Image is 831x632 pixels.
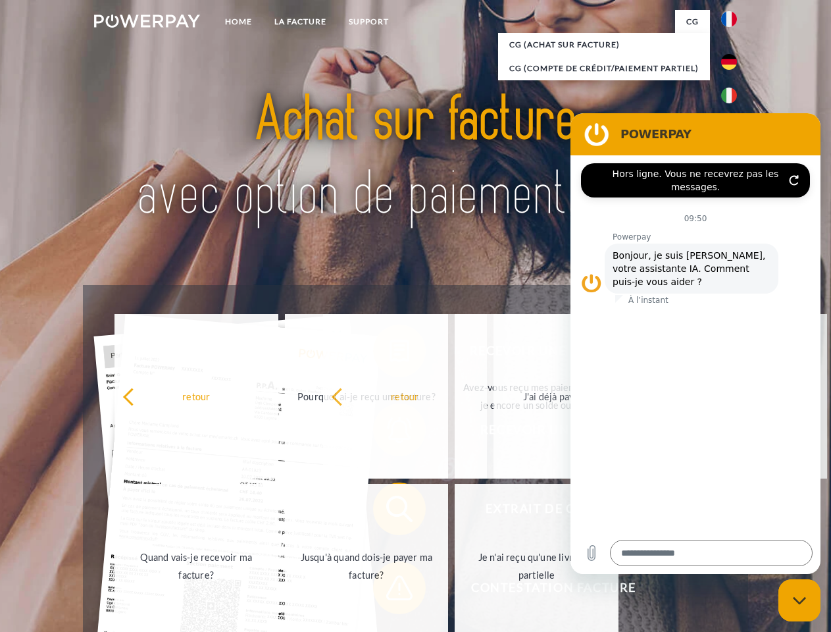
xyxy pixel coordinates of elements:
[263,10,338,34] a: LA FACTURE
[122,548,270,584] div: Quand vais-je recevoir ma facture?
[498,33,710,57] a: CG (achat sur facture)
[778,579,820,621] iframe: Bouton de lancement de la fenêtre de messagerie, conversation en cours
[721,11,737,27] img: fr
[126,63,705,252] img: title-powerpay_fr.svg
[331,387,479,405] div: retour
[501,387,649,405] div: J'ai déjà payé ma facture
[463,548,611,584] div: Je n'ai reçu qu'une livraison partielle
[570,113,820,574] iframe: Fenêtre de messagerie
[293,387,441,405] div: Pourquoi ai-je reçu une facture?
[338,10,400,34] a: Support
[721,88,737,103] img: it
[122,387,270,405] div: retour
[94,14,200,28] img: logo-powerpay-white.svg
[721,54,737,70] img: de
[293,548,441,584] div: Jusqu'à quand dois-je payer ma facture?
[498,57,710,80] a: CG (Compte de crédit/paiement partiel)
[214,10,263,34] a: Home
[675,10,710,34] a: CG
